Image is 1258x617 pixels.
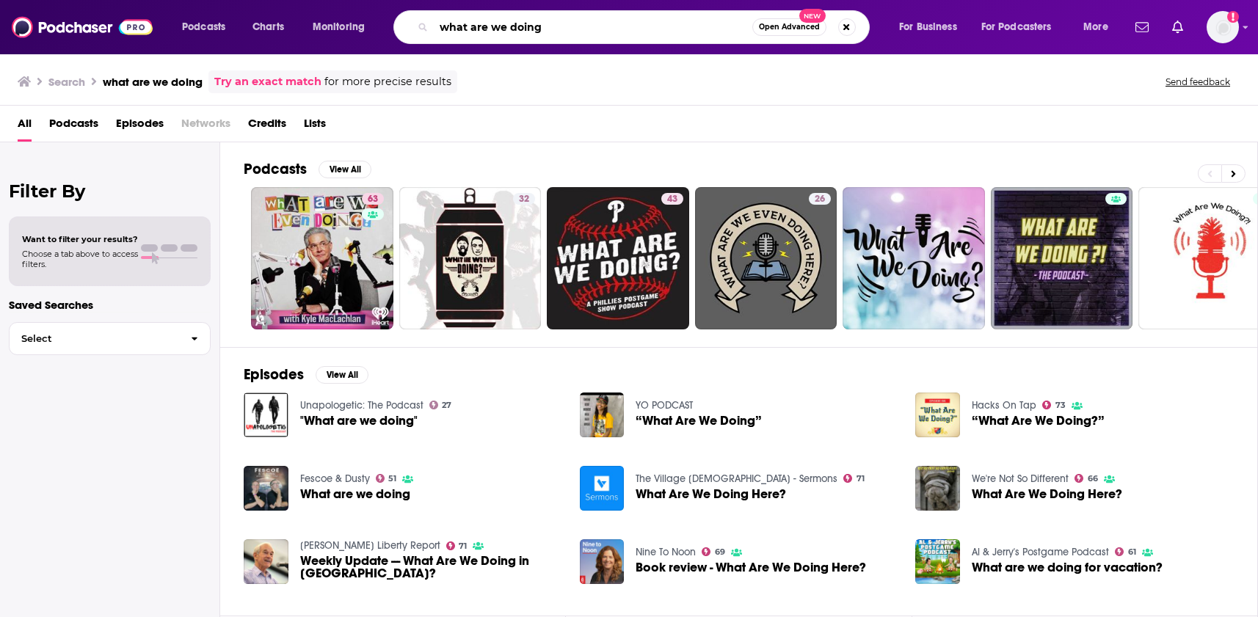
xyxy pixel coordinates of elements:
[843,474,865,483] a: 71
[661,193,683,205] a: 43
[1227,11,1239,23] svg: Add a profile image
[22,234,138,244] span: Want to filter your results?
[49,112,98,142] a: Podcasts
[172,15,244,39] button: open menu
[442,402,451,409] span: 27
[22,249,138,269] span: Choose a tab above to access filters.
[1088,475,1098,482] span: 66
[243,15,293,39] a: Charts
[181,112,230,142] span: Networks
[302,15,384,39] button: open menu
[12,13,153,41] a: Podchaser - Follow, Share and Rate Podcasts
[889,15,975,39] button: open menu
[972,415,1105,427] a: “What Are We Doing?”
[580,466,625,511] img: What Are We Doing Here?
[580,393,625,437] img: “What Are We Doing”
[815,192,825,207] span: 26
[313,17,365,37] span: Monitoring
[116,112,164,142] a: Episodes
[300,555,562,580] a: Weekly Update --- What Are We Doing in Syria?
[1130,15,1155,40] a: Show notifications dropdown
[636,415,762,427] a: “What Are We Doing”
[702,547,725,556] a: 69
[519,192,529,207] span: 32
[667,192,677,207] span: 43
[1128,549,1136,555] span: 61
[304,112,326,142] a: Lists
[18,112,32,142] a: All
[636,546,696,558] a: Nine To Noon
[324,73,451,90] span: for more precise results
[252,17,284,37] span: Charts
[459,543,467,550] span: 71
[300,415,418,427] a: "What are we doing"
[513,193,535,205] a: 32
[248,112,286,142] a: Credits
[9,180,211,202] h2: Filter By
[48,75,85,89] h3: Search
[799,9,826,23] span: New
[1161,76,1235,88] button: Send feedback
[972,561,1163,574] span: What are we doing for vacation?
[376,474,397,483] a: 51
[388,475,396,482] span: 51
[362,193,384,205] a: 63
[1075,474,1098,483] a: 66
[972,399,1036,412] a: Hacks On Tap
[182,17,225,37] span: Podcasts
[915,539,960,584] img: What are we doing for vacation?
[972,15,1073,39] button: open menu
[300,488,410,500] a: What are we doing
[547,187,689,329] a: 43
[300,555,562,580] span: Weekly Update --- What Are We Doing in [GEOGRAPHIC_DATA]?
[300,399,423,412] a: Unapologetic: The Podcast
[809,193,831,205] a: 26
[300,539,440,552] a: Ron Paul Liberty Report
[244,539,288,584] img: Weekly Update --- What Are We Doing in Syria?
[636,488,786,500] a: What Are We Doing Here?
[636,561,866,574] a: Book review - What Are We Doing Here?
[695,187,837,329] a: 26
[972,488,1122,500] a: What Are We Doing Here?
[1207,11,1239,43] span: Logged in as francesca.budinoff
[244,365,304,384] h2: Episodes
[407,10,884,44] div: Search podcasts, credits, & more...
[300,472,370,485] a: Fescoe & Dusty
[972,472,1069,485] a: We're Not So Different
[244,160,371,178] a: PodcastsView All
[1042,401,1066,409] a: 73
[319,161,371,178] button: View All
[1055,402,1066,409] span: 73
[857,475,865,482] span: 71
[214,73,321,90] a: Try an exact match
[981,17,1052,37] span: For Podcasters
[244,466,288,511] a: What are we doing
[244,393,288,437] img: "What are we doing"
[103,75,203,89] h3: what are we doing
[759,23,820,31] span: Open Advanced
[915,466,960,511] img: What Are We Doing Here?
[915,393,960,437] img: “What Are We Doing?”
[636,472,837,485] a: The Village Church - Sermons
[899,17,957,37] span: For Business
[399,187,542,329] a: 32
[580,539,625,584] a: Book review - What Are We Doing Here?
[9,298,211,312] p: Saved Searches
[429,401,452,409] a: 27
[368,192,378,207] span: 63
